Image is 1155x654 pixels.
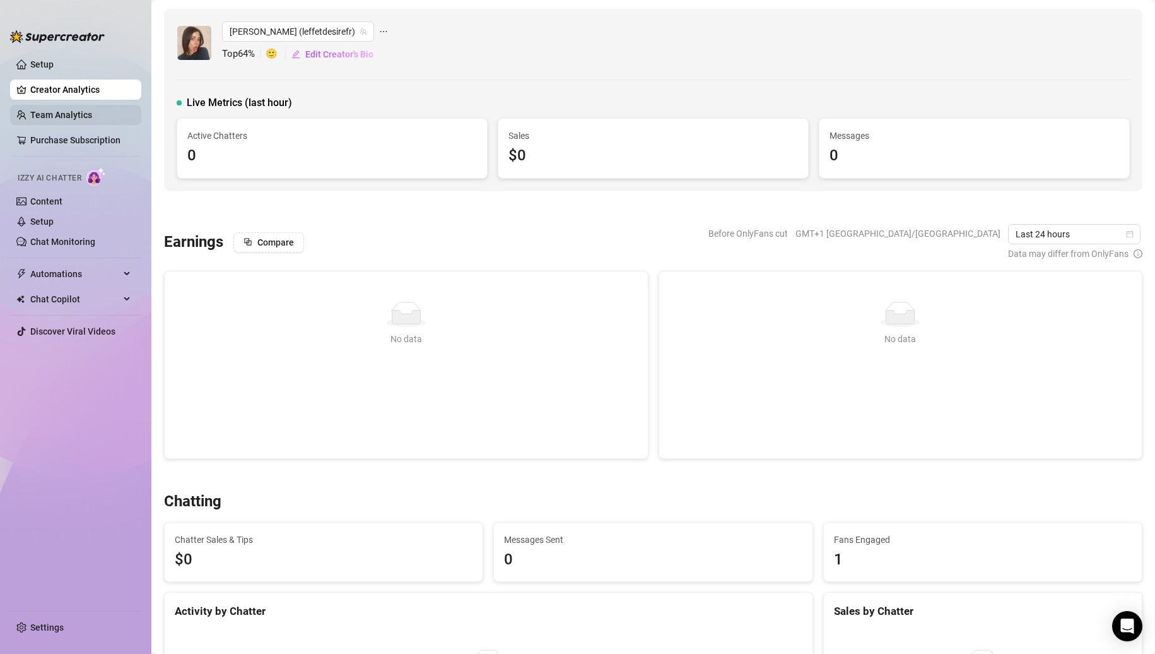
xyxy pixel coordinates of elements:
[1126,230,1134,238] span: calendar
[30,289,120,309] span: Chat Copilot
[708,224,788,243] span: Before OnlyFans cut
[257,237,294,247] span: Compare
[30,264,120,284] span: Automations
[379,21,388,42] span: ellipsis
[291,44,374,64] button: Edit Creator's Bio
[30,237,95,247] a: Chat Monitoring
[175,533,472,547] span: Chatter Sales & Tips
[674,332,1127,346] div: No data
[830,129,1119,143] span: Messages
[504,548,802,572] div: 0
[177,26,211,60] img: Nina
[266,47,291,62] span: 🙂
[1134,247,1142,261] span: info-circle
[30,59,54,69] a: Setup
[504,533,802,547] span: Messages Sent
[30,135,120,145] a: Purchase Subscription
[187,144,477,168] div: 0
[16,269,26,279] span: thunderbolt
[187,95,292,110] span: Live Metrics (last hour)
[1112,611,1142,641] div: Open Intercom Messenger
[30,326,115,336] a: Discover Viral Videos
[834,603,1132,620] div: Sales by Chatter
[175,603,802,620] div: Activity by Chatter
[18,172,81,184] span: Izzy AI Chatter
[243,237,252,246] span: block
[164,492,221,512] h3: Chatting
[187,129,477,143] span: Active Chatters
[233,232,304,253] button: Compare
[16,295,25,304] img: Chat Copilot
[834,533,1132,547] span: Fans Engaged
[86,167,106,186] img: AI Chatter
[360,28,367,35] span: team
[1008,247,1129,261] span: Data may differ from OnlyFans
[230,22,366,41] span: Nina (leffetdesirefr)
[164,232,223,253] h3: Earnings
[30,110,92,120] a: Team Analytics
[830,144,1119,168] div: 0
[30,196,62,206] a: Content
[508,144,798,168] div: $0
[305,49,373,59] span: Edit Creator's Bio
[180,332,633,346] div: No data
[1016,225,1133,244] span: Last 24 hours
[30,622,64,633] a: Settings
[795,224,1000,243] span: GMT+1 [GEOGRAPHIC_DATA]/[GEOGRAPHIC_DATA]
[834,548,1132,572] div: 1
[10,30,105,43] img: logo-BBDzfeDw.svg
[508,129,798,143] span: Sales
[30,80,131,100] a: Creator Analytics
[30,217,54,227] a: Setup
[291,50,300,59] span: edit
[222,47,266,62] span: Top 64 %
[175,548,472,572] span: $0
